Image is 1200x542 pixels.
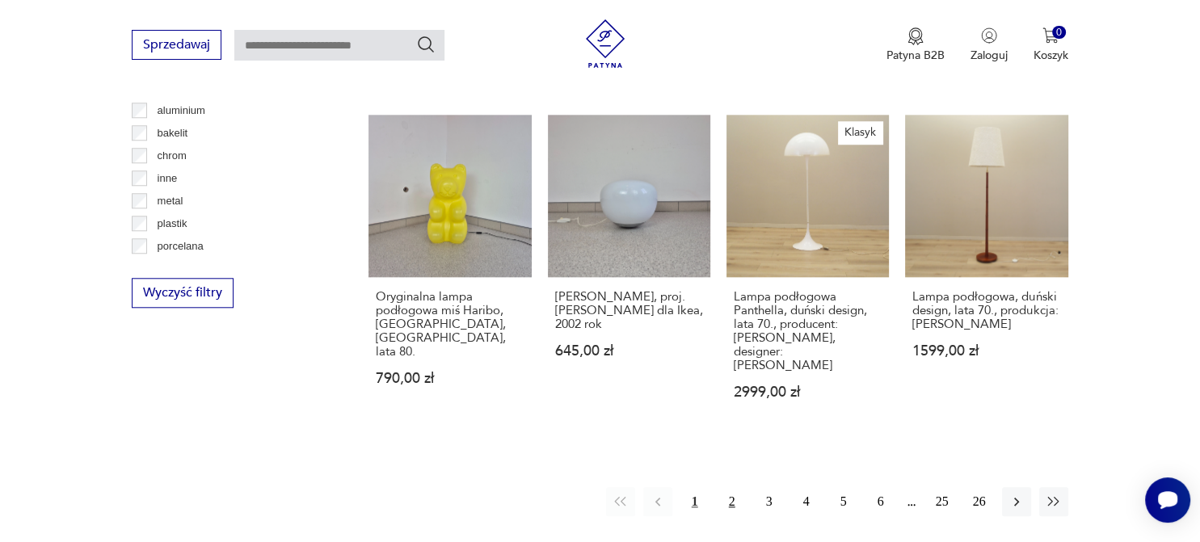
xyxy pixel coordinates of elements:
[886,27,945,63] button: Patyna B2B
[1034,27,1068,63] button: 0Koszyk
[1034,48,1068,63] p: Koszyk
[132,40,221,52] a: Sprzedawaj
[158,237,204,255] p: porcelana
[755,487,784,516] button: 3
[158,124,188,142] p: bakelit
[907,27,924,45] img: Ikona medalu
[132,30,221,60] button: Sprzedawaj
[928,487,957,516] button: 25
[1042,27,1059,44] img: Ikona koszyka
[734,385,882,399] p: 2999,00 zł
[555,344,703,358] p: 645,00 zł
[886,48,945,63] p: Patyna B2B
[376,372,524,385] p: 790,00 zł
[376,290,524,359] h3: Oryginalna lampa podłogowa miś Haribo, [GEOGRAPHIC_DATA], [GEOGRAPHIC_DATA], lata 80.
[548,115,710,431] a: Lampa Jonisk, proj. Carl Öjerstam dla Ikea, 2002 rok[PERSON_NAME], proj. [PERSON_NAME] dla Ikea, ...
[718,487,747,516] button: 2
[971,27,1008,63] button: Zaloguj
[981,27,997,44] img: Ikonka użytkownika
[829,487,858,516] button: 5
[416,35,436,54] button: Szukaj
[1052,26,1066,40] div: 0
[158,260,192,278] p: porcelit
[886,27,945,63] a: Ikona medaluPatyna B2B
[158,147,187,165] p: chrom
[158,170,178,187] p: inne
[158,102,205,120] p: aluminium
[965,487,994,516] button: 26
[581,19,629,68] img: Patyna - sklep z meblami i dekoracjami vintage
[132,278,234,308] button: Wyczyść filtry
[1145,477,1190,523] iframe: Smartsupp widget button
[971,48,1008,63] p: Zaloguj
[905,115,1067,431] a: Lampa podłogowa, duński design, lata 70., produkcja: DaniaLampa podłogowa, duński design, lata 70...
[734,290,882,372] h3: Lampa podłogowa Panthella, duński design, lata 70., producent: [PERSON_NAME], designer: [PERSON_N...
[792,487,821,516] button: 4
[680,487,709,516] button: 1
[158,215,187,233] p: plastik
[912,290,1060,331] h3: Lampa podłogowa, duński design, lata 70., produkcja: [PERSON_NAME]
[912,344,1060,358] p: 1599,00 zł
[866,487,895,516] button: 6
[726,115,889,431] a: KlasykLampa podłogowa Panthella, duński design, lata 70., producent: Louis Poulsen, designer: Ver...
[158,192,183,210] p: metal
[368,115,531,431] a: Oryginalna lampa podłogowa miś Haribo, Messow, Niemcy, lata 80.Oryginalna lampa podłogowa miś Har...
[555,290,703,331] h3: [PERSON_NAME], proj. [PERSON_NAME] dla Ikea, 2002 rok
